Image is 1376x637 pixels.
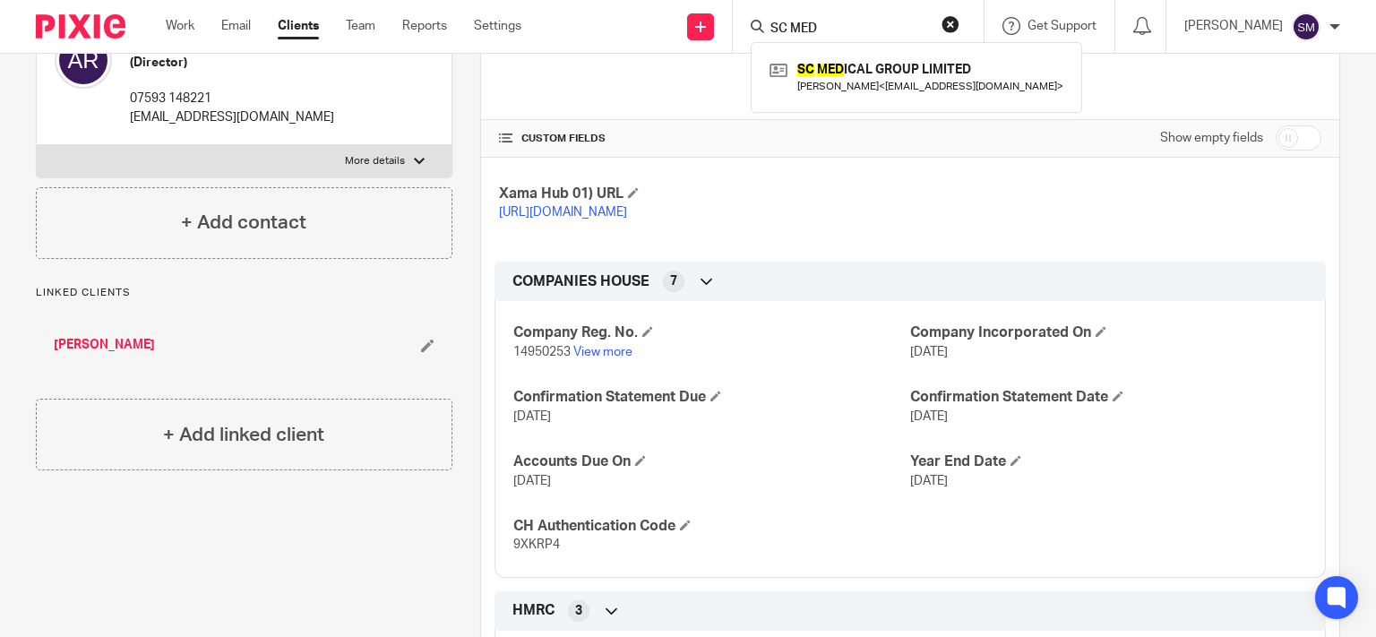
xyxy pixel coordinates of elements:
a: Email [221,17,251,35]
span: COMPANIES HOUSE [512,272,649,291]
span: Get Support [1028,20,1096,32]
span: [DATE] [910,346,948,358]
input: Search [769,22,930,38]
button: Clear [942,15,959,33]
p: 07593 148221 [130,90,334,108]
h5: (Director) [130,54,334,72]
p: Middleton, M24 2LX [910,52,1321,70]
span: 14950253 [513,346,571,358]
h4: Company Incorporated On [910,323,1307,342]
a: [PERSON_NAME] [54,336,155,354]
span: 9XKRP4 [513,538,560,551]
h4: Confirmation Statement Due [513,388,910,407]
h4: Company Reg. No. [513,323,910,342]
a: Team [346,17,375,35]
h4: Xama Hub 01) URL [499,185,910,203]
h4: CUSTOM FIELDS [499,132,910,146]
img: svg%3E [1292,13,1320,41]
span: 7 [670,272,677,290]
h4: + Add contact [181,209,306,237]
h4: Accounts Due On [513,452,910,471]
a: View more [573,346,632,358]
p: [EMAIL_ADDRESS][DOMAIN_NAME] [130,108,334,126]
span: [DATE] [513,475,551,487]
img: Pixie [36,14,125,39]
span: HMRC [512,601,555,620]
p: [PERSON_NAME] [1184,17,1283,35]
h4: + Add linked client [163,421,324,449]
label: Show empty fields [1160,129,1263,147]
img: svg%3E [55,31,112,89]
p: More details [345,154,405,168]
span: [DATE] [910,410,948,423]
a: Reports [402,17,447,35]
a: [URL][DOMAIN_NAME] [499,206,627,219]
p: Linked clients [36,286,452,300]
h4: Year End Date [910,452,1307,471]
a: Work [166,17,194,35]
a: Clients [278,17,319,35]
a: Settings [474,17,521,35]
h4: CH Authentication Code [513,517,910,536]
h4: Confirmation Statement Date [910,388,1307,407]
span: [DATE] [910,475,948,487]
span: 3 [575,602,582,620]
span: [DATE] [513,410,551,423]
p: [GEOGRAPHIC_DATA] [910,70,1321,88]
